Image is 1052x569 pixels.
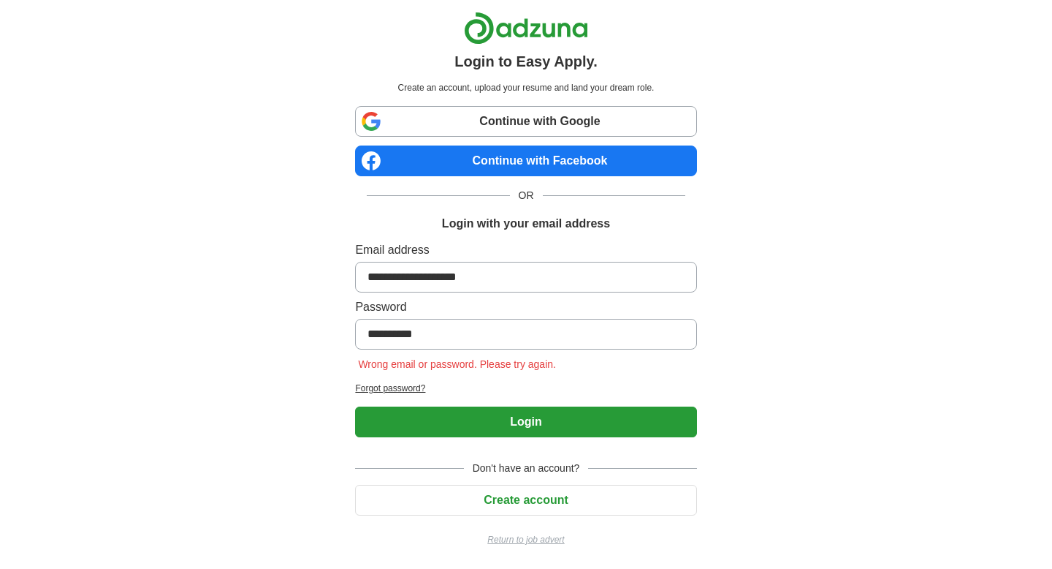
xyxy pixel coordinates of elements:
[355,485,696,516] button: Create account
[355,358,559,370] span: Wrong email or password. Please try again.
[355,407,696,437] button: Login
[355,241,696,259] label: Email address
[355,298,696,316] label: Password
[464,461,589,476] span: Don't have an account?
[355,382,696,395] a: Forgot password?
[355,494,696,506] a: Create account
[355,106,696,137] a: Continue with Google
[510,188,543,203] span: OR
[355,533,696,546] a: Return to job advert
[464,12,588,45] img: Adzuna logo
[355,146,696,176] a: Continue with Facebook
[454,50,598,72] h1: Login to Easy Apply.
[442,215,610,233] h1: Login with your email address
[358,81,693,94] p: Create an account, upload your resume and land your dream role.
